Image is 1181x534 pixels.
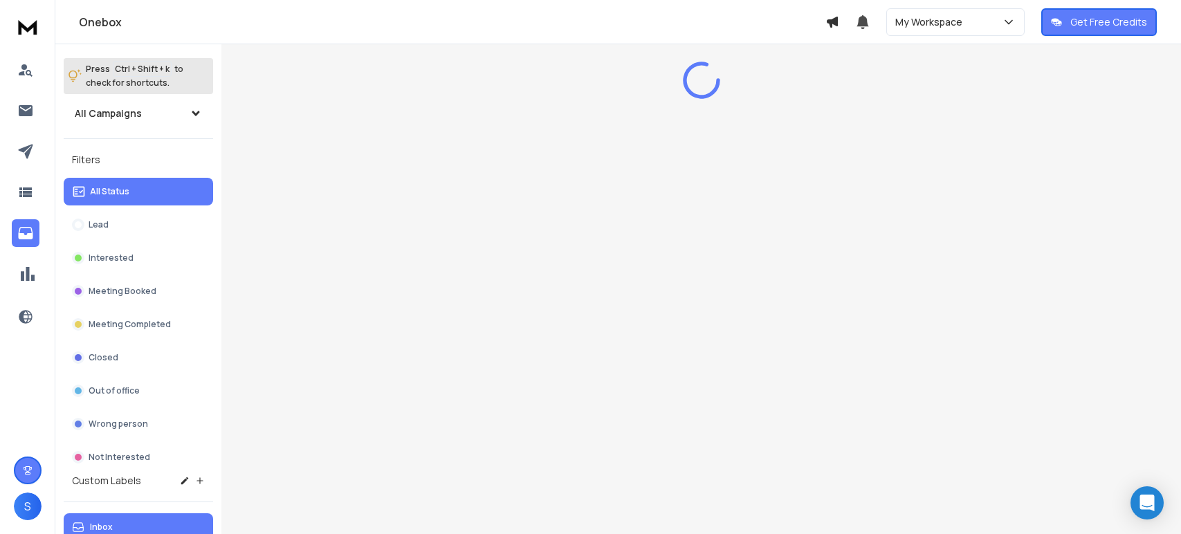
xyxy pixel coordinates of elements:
p: Meeting Booked [89,286,156,297]
p: Out of office [89,385,140,396]
button: All Status [64,178,213,205]
button: Meeting Booked [64,277,213,305]
img: logo [14,14,42,39]
button: All Campaigns [64,100,213,127]
h3: Filters [64,150,213,169]
p: Not Interested [89,452,150,463]
p: Press to check for shortcuts. [86,62,183,90]
h3: Custom Labels [72,474,141,488]
button: Not Interested [64,443,213,471]
span: Ctrl + Shift + k [113,61,172,77]
button: Lead [64,211,213,239]
button: Closed [64,344,213,371]
button: Get Free Credits [1041,8,1157,36]
button: S [14,492,42,520]
p: Closed [89,352,118,363]
button: Interested [64,244,213,272]
p: Lead [89,219,109,230]
button: Meeting Completed [64,311,213,338]
p: Interested [89,252,134,264]
h1: All Campaigns [75,107,142,120]
h1: Onebox [79,14,825,30]
p: All Status [90,186,129,197]
p: Meeting Completed [89,319,171,330]
div: Open Intercom Messenger [1130,486,1164,519]
p: My Workspace [895,15,968,29]
p: Get Free Credits [1070,15,1147,29]
p: Inbox [90,522,113,533]
button: Wrong person [64,410,213,438]
p: Wrong person [89,418,148,430]
button: Out of office [64,377,213,405]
